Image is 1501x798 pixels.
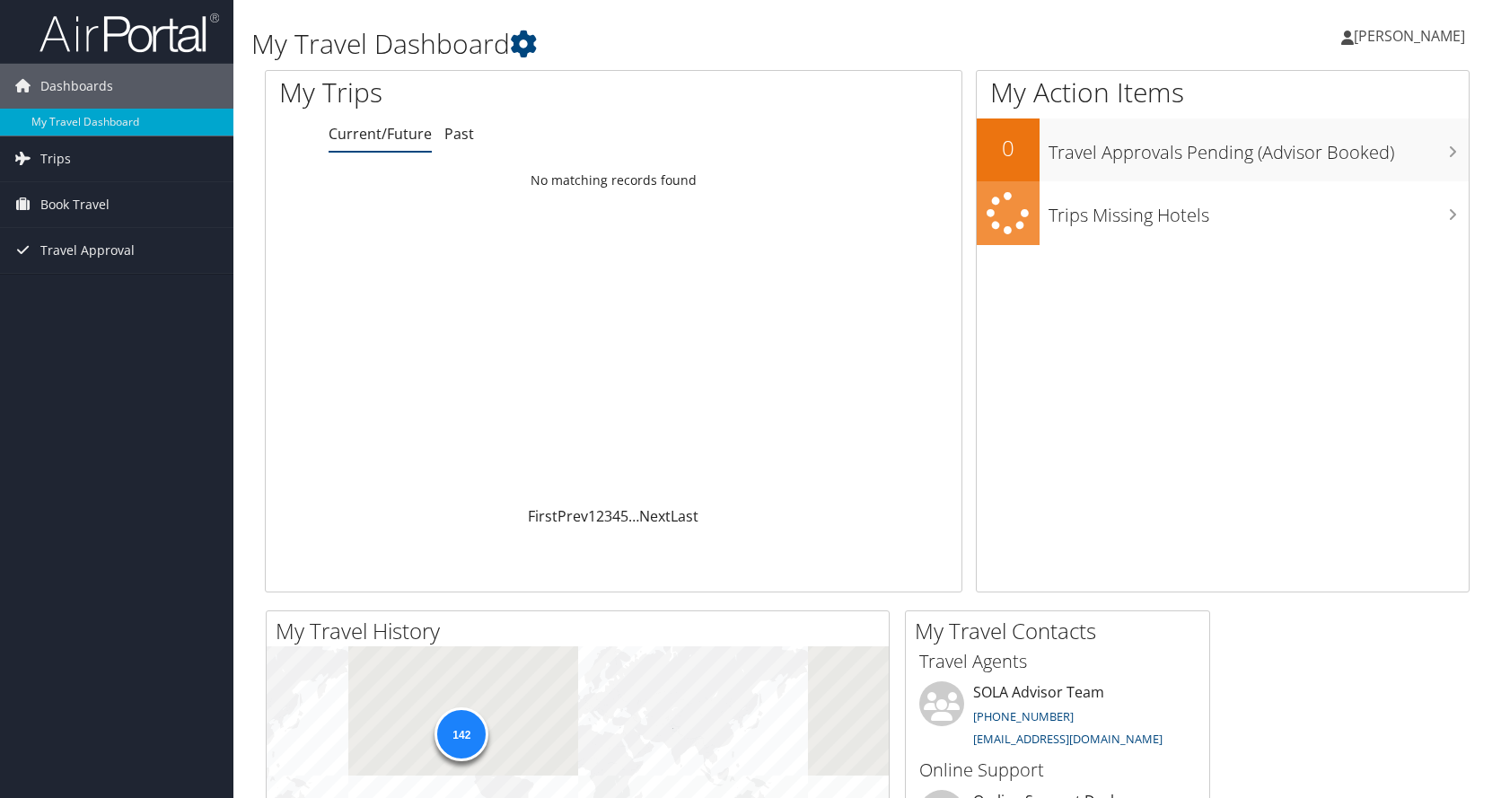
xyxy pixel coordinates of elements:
[977,133,1040,163] h2: 0
[266,164,961,197] td: No matching records found
[557,506,588,526] a: Prev
[1049,131,1469,165] h3: Travel Approvals Pending (Advisor Booked)
[973,731,1163,747] a: [EMAIL_ADDRESS][DOMAIN_NAME]
[628,506,639,526] span: …
[40,64,113,109] span: Dashboards
[977,181,1469,245] a: Trips Missing Hotels
[434,707,488,761] div: 142
[279,74,658,111] h1: My Trips
[276,616,889,646] h2: My Travel History
[588,506,596,526] a: 1
[604,506,612,526] a: 3
[1341,9,1483,63] a: [PERSON_NAME]
[329,124,432,144] a: Current/Future
[639,506,671,526] a: Next
[612,506,620,526] a: 4
[671,506,698,526] a: Last
[39,12,219,54] img: airportal-logo.png
[977,74,1469,111] h1: My Action Items
[444,124,474,144] a: Past
[596,506,604,526] a: 2
[528,506,557,526] a: First
[915,616,1209,646] h2: My Travel Contacts
[620,506,628,526] a: 5
[919,758,1196,783] h3: Online Support
[40,136,71,181] span: Trips
[1049,194,1469,228] h3: Trips Missing Hotels
[973,708,1074,724] a: [PHONE_NUMBER]
[40,182,110,227] span: Book Travel
[40,228,135,273] span: Travel Approval
[1354,26,1465,46] span: [PERSON_NAME]
[977,118,1469,181] a: 0Travel Approvals Pending (Advisor Booked)
[910,681,1205,755] li: SOLA Advisor Team
[251,25,1073,63] h1: My Travel Dashboard
[919,649,1196,674] h3: Travel Agents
